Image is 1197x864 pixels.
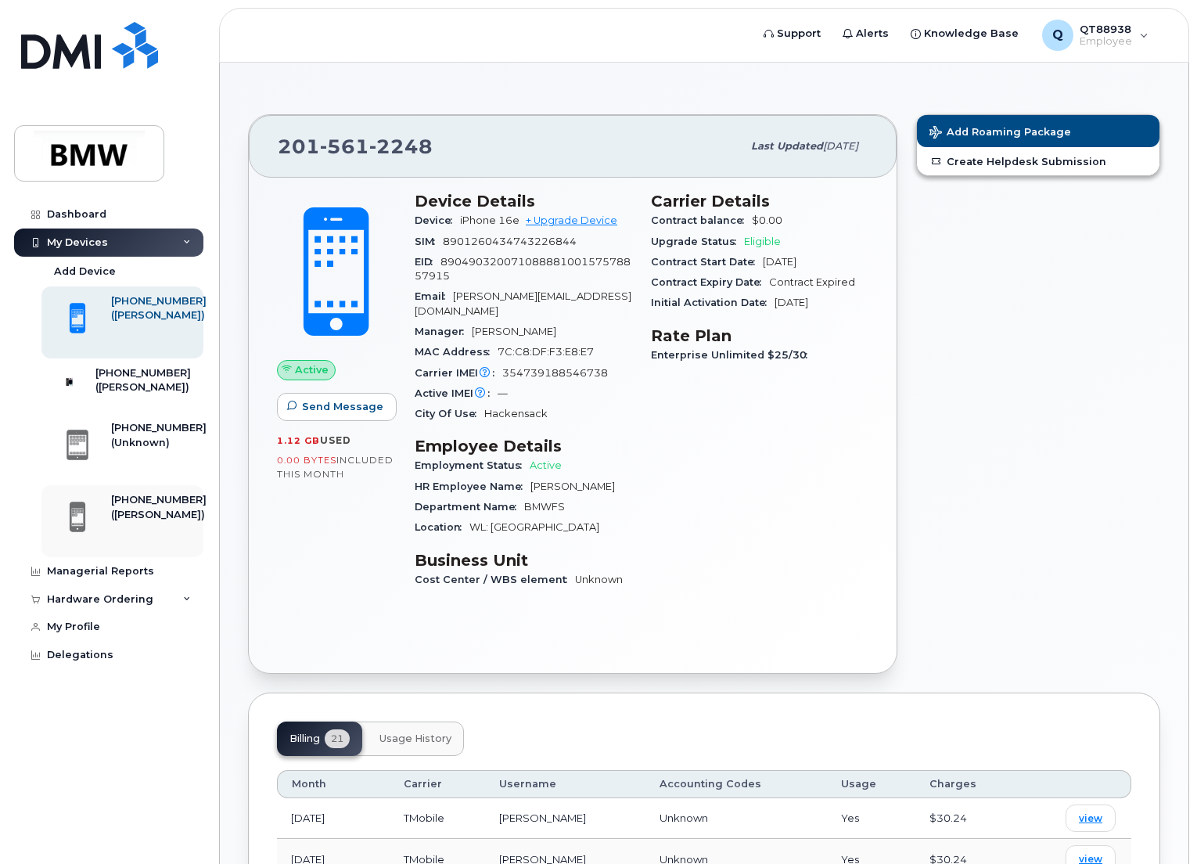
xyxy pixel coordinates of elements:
[645,770,827,798] th: Accounting Codes
[320,135,369,158] span: 561
[530,481,615,492] span: [PERSON_NAME]
[460,214,519,226] span: iPhone 16e
[744,236,781,247] span: Eligible
[277,798,390,839] td: [DATE]
[415,574,575,585] span: Cost Center / WBS element
[415,408,484,419] span: City Of Use
[1079,812,1102,826] span: view
[320,434,351,446] span: used
[530,459,562,471] span: Active
[415,326,472,337] span: Manager
[498,387,508,399] span: —
[469,521,599,533] span: WL: [GEOGRAPHIC_DATA]
[415,459,530,471] span: Employment Status
[302,399,383,414] span: Send Message
[415,236,443,247] span: SIM
[415,256,440,268] span: EID
[415,290,453,302] span: Email
[524,501,565,513] span: BMWFS
[660,812,708,824] span: Unknown
[277,770,390,798] th: Month
[929,126,1071,141] span: Add Roaming Package
[917,147,1159,175] a: Create Helpdesk Submission
[415,346,498,358] span: MAC Address
[295,362,329,377] span: Active
[415,192,632,211] h3: Device Details
[651,297,775,308] span: Initial Activation Date
[415,367,502,379] span: Carrier IMEI
[651,236,744,247] span: Upgrade Status
[526,214,617,226] a: + Upgrade Device
[915,770,1020,798] th: Charges
[443,236,577,247] span: 8901260434743226844
[277,455,336,466] span: 0.00 Bytes
[415,387,498,399] span: Active IMEI
[752,214,782,226] span: $0.00
[472,326,556,337] span: [PERSON_NAME]
[823,140,858,152] span: [DATE]
[651,276,769,288] span: Contract Expiry Date
[415,501,524,513] span: Department Name
[379,733,451,745] span: Usage History
[485,798,645,839] td: [PERSON_NAME]
[498,346,594,358] span: 7C:C8:DF:F3:E8:E7
[651,349,815,361] span: Enterprise Unlimited $25/30
[769,276,855,288] span: Contract Expired
[415,214,460,226] span: Device
[277,393,397,421] button: Send Message
[827,798,915,839] td: Yes
[415,290,631,316] span: [PERSON_NAME][EMAIL_ADDRESS][DOMAIN_NAME]
[651,214,752,226] span: Contract balance
[415,521,469,533] span: Location
[775,297,808,308] span: [DATE]
[277,435,320,446] span: 1.12 GB
[575,574,623,585] span: Unknown
[369,135,433,158] span: 2248
[651,326,868,345] h3: Rate Plan
[751,140,823,152] span: Last updated
[929,811,1006,826] div: $30.24
[484,408,548,419] span: Hackensack
[390,798,486,839] td: TMobile
[485,770,645,798] th: Username
[917,115,1159,147] button: Add Roaming Package
[651,192,868,211] h3: Carrier Details
[390,770,486,798] th: Carrier
[415,437,632,455] h3: Employee Details
[827,770,915,798] th: Usage
[415,256,631,282] span: 89049032007108888100157578857915
[1129,796,1185,852] iframe: Messenger Launcher
[278,135,433,158] span: 201
[415,551,632,570] h3: Business Unit
[1066,805,1116,832] a: view
[415,481,530,492] span: HR Employee Name
[651,256,763,268] span: Contract Start Date
[763,256,796,268] span: [DATE]
[502,367,608,379] span: 354739188546738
